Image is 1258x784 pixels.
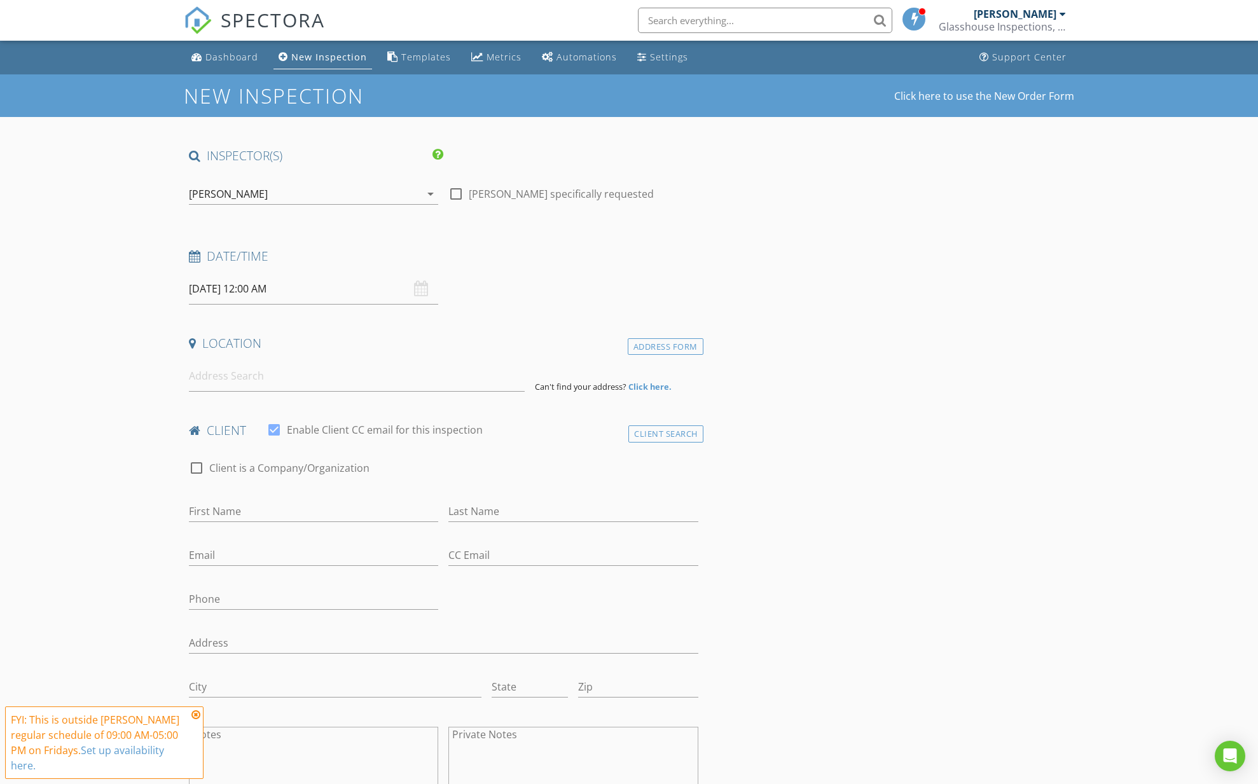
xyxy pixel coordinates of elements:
div: Glasshouse Inspections, LLC [939,20,1066,33]
div: Client Search [628,425,703,443]
a: Automations (Basic) [537,46,622,69]
strong: Click here. [628,381,672,392]
h1: New Inspection [184,85,466,107]
a: Settings [632,46,693,69]
label: Enable Client CC email for this inspection [287,423,483,436]
label: Client is a Company/Organization [209,462,370,474]
div: FYI: This is outside [PERSON_NAME] regular schedule of 09:00 AM-05:00 PM on Fridays. [11,712,188,773]
a: Click here to use the New Order Form [894,91,1074,101]
a: SPECTORA [184,17,325,44]
img: The Best Home Inspection Software - Spectora [184,6,212,34]
h4: INSPECTOR(S) [189,148,443,164]
div: Address Form [628,338,703,355]
a: Dashboard [186,46,263,69]
div: Metrics [487,51,522,63]
div: [PERSON_NAME] [974,8,1056,20]
div: New Inspection [291,51,367,63]
div: Templates [401,51,451,63]
label: [PERSON_NAME] specifically requested [469,188,654,200]
div: Support Center [992,51,1067,63]
div: Dashboard [205,51,258,63]
input: Search everything... [638,8,892,33]
a: Support Center [974,46,1072,69]
i: arrow_drop_down [423,186,438,202]
h4: Date/Time [189,248,698,265]
a: New Inspection [273,46,372,69]
h4: Location [189,335,698,352]
h4: client [189,422,698,439]
span: SPECTORA [221,6,325,33]
div: Open Intercom Messenger [1215,741,1245,771]
div: Automations [556,51,617,63]
a: Set up availability here. [11,743,164,773]
a: Metrics [466,46,527,69]
span: Can't find your address? [535,381,626,392]
div: Settings [650,51,688,63]
a: Templates [382,46,456,69]
input: Select date [189,273,438,305]
input: Address Search [189,361,525,392]
div: [PERSON_NAME] [189,188,268,200]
